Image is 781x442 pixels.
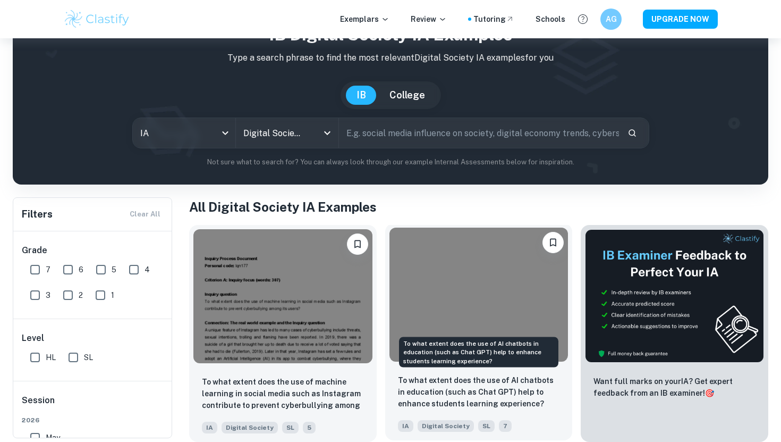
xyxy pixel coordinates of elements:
span: 7 [46,264,50,276]
div: IA [133,118,235,148]
img: Thumbnail [585,229,764,363]
span: Digital Society [418,420,474,432]
p: Type a search phrase to find the most relevant Digital Society IA examples for you [21,52,760,64]
h6: Level [22,332,164,345]
p: Exemplars [340,13,389,25]
button: AG [600,9,622,30]
a: Tutoring [473,13,514,25]
input: E.g. social media influence on society, digital economy trends, cybersecurity issues... [339,118,619,148]
span: HL [46,352,56,363]
span: SL [84,352,93,363]
span: 6 [79,264,83,276]
p: Want full marks on your IA ? Get expert feedback from an IB examiner! [593,376,755,399]
p: To what extent does the use of AI chatbots in education (such as Chat GPT) help to enhance studen... [398,374,560,410]
h6: Session [22,394,164,415]
h6: Grade [22,244,164,257]
p: Review [411,13,447,25]
span: 2 [79,289,83,301]
button: Bookmark [347,233,368,255]
span: 5 [303,422,316,433]
span: 4 [145,264,150,276]
span: 🎯 [705,389,714,397]
button: Bookmark [542,232,564,253]
button: Open [320,126,335,140]
span: 7 [499,420,512,432]
span: IA [202,422,217,433]
span: IA [398,420,413,432]
span: 2026 [22,415,164,425]
button: IB [346,86,377,105]
h6: Filters [22,207,53,222]
span: Digital Society [222,422,278,433]
p: Not sure what to search for? You can always look through our example Internal Assessments below f... [21,157,760,168]
button: College [379,86,436,105]
span: 5 [112,264,116,276]
button: Search [623,124,641,142]
span: 3 [46,289,50,301]
button: UPGRADE NOW [643,10,718,29]
h6: AG [605,13,617,25]
span: 1 [111,289,114,301]
div: To what extent does the use of AI chatbots in education (such as Chat GPT) help to enhance studen... [399,337,558,368]
img: Digital Society IA example thumbnail: To what extent does the use of machine l [193,229,372,363]
a: Schools [536,13,565,25]
span: SL [282,422,299,433]
h1: All Digital Society IA Examples [189,197,768,216]
a: ThumbnailWant full marks on yourIA? Get expert feedback from an IB examiner! [581,225,768,442]
button: Help and Feedback [574,10,592,28]
a: BookmarkTo what extent does the use of machine learning in social media such as Instagram contrib... [189,225,377,442]
img: Digital Society IA example thumbnail: To what extent does the use of AI chatbo [389,228,568,362]
img: Clastify logo [63,9,131,30]
a: BookmarkTo what extent does the use of AI chatbots in education (such as Chat GPT) help to enhanc... [385,225,573,442]
p: To what extent does the use of machine learning in social media such as Instagram contribute to p... [202,376,364,412]
span: SL [478,420,495,432]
